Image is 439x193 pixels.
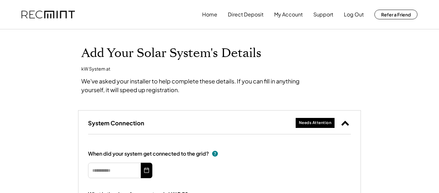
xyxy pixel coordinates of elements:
[313,8,333,21] button: Support
[344,8,364,21] button: Log Out
[81,66,110,72] div: kW System at
[22,11,75,19] img: recmint-logotype%403x.png
[274,8,303,21] button: My Account
[88,150,209,157] div: When did your system get connected to the grid?
[202,8,217,21] button: Home
[81,77,322,94] div: We've asked your installer to help complete these details. If you can fill in anything yourself, ...
[88,119,144,127] h3: System Connection
[81,46,358,61] h1: Add Your Solar System's Details
[374,10,417,19] button: Refer a Friend
[228,8,264,21] button: Direct Deposit
[299,120,332,126] div: Needs Attention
